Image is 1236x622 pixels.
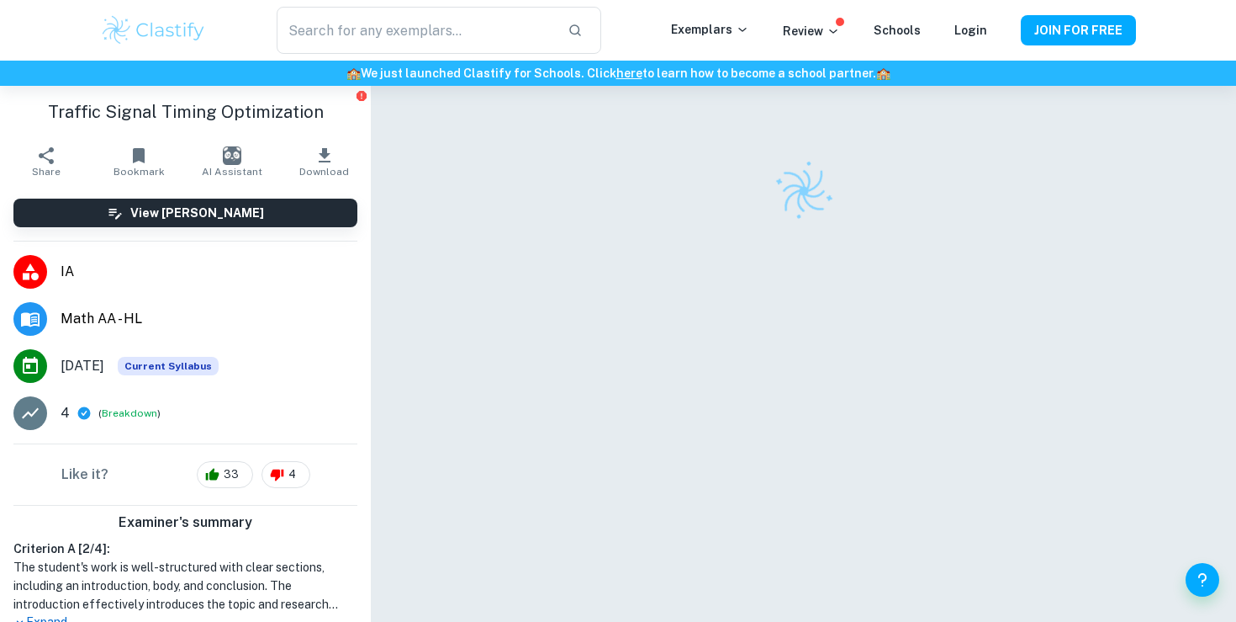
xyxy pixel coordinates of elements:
span: 🏫 [346,66,361,80]
h6: Criterion A [ 2 / 4 ]: [13,540,357,558]
a: Schools [874,24,921,37]
button: Help and Feedback [1186,563,1219,597]
img: AI Assistant [223,146,241,165]
h1: The student's work is well-structured with clear sections, including an introduction, body, and c... [13,558,357,614]
span: 4 [279,466,305,483]
span: Math AA - HL [61,309,357,329]
h1: Traffic Signal Timing Optimization [13,99,357,125]
button: AI Assistant [186,138,278,185]
button: Report issue [355,89,367,102]
span: Share [32,166,61,178]
img: Clastify logo [763,151,843,231]
p: 4 [61,403,70,423]
div: 33 [197,461,253,488]
h6: Like it? [61,465,108,485]
input: Search for any exemplars... [277,7,554,54]
button: Bookmark [92,138,185,185]
span: Download [299,166,349,178]
span: 🏫 [876,66,890,80]
div: This exemplar is based on the current syllabus. Feel free to refer to it for inspiration/ideas wh... [118,357,219,375]
button: Breakdown [102,406,157,421]
p: Review [783,22,840,40]
span: IA [61,262,357,282]
img: Clastify logo [100,13,207,47]
span: ( ) [98,406,161,422]
button: View [PERSON_NAME] [13,199,357,227]
h6: Examiner's summary [7,513,364,533]
span: Bookmark [114,166,165,178]
h6: View [PERSON_NAME] [130,204,264,222]
div: 4 [261,461,310,488]
button: JOIN FOR FREE [1021,15,1136,45]
a: here [616,66,642,80]
a: Login [954,24,987,37]
button: Download [278,138,371,185]
span: AI Assistant [202,166,262,178]
span: 33 [214,466,248,483]
h6: We just launched Clastify for Schools. Click to learn how to become a school partner. [3,64,1233,82]
span: Current Syllabus [118,357,219,375]
p: Exemplars [671,20,749,39]
span: [DATE] [61,356,104,376]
